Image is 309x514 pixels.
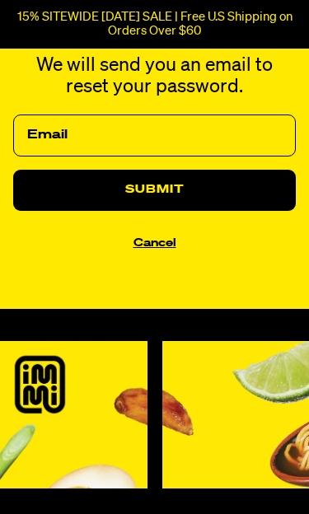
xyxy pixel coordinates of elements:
[133,234,176,252] button: Cancel
[13,55,296,98] p: We will send you an email to reset your password.
[13,10,296,39] p: 15% SITEWIDE [DATE] SALE | Free U.S Shipping on Orders Over $60
[13,170,296,211] button: Submit
[13,114,296,157] input: Email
